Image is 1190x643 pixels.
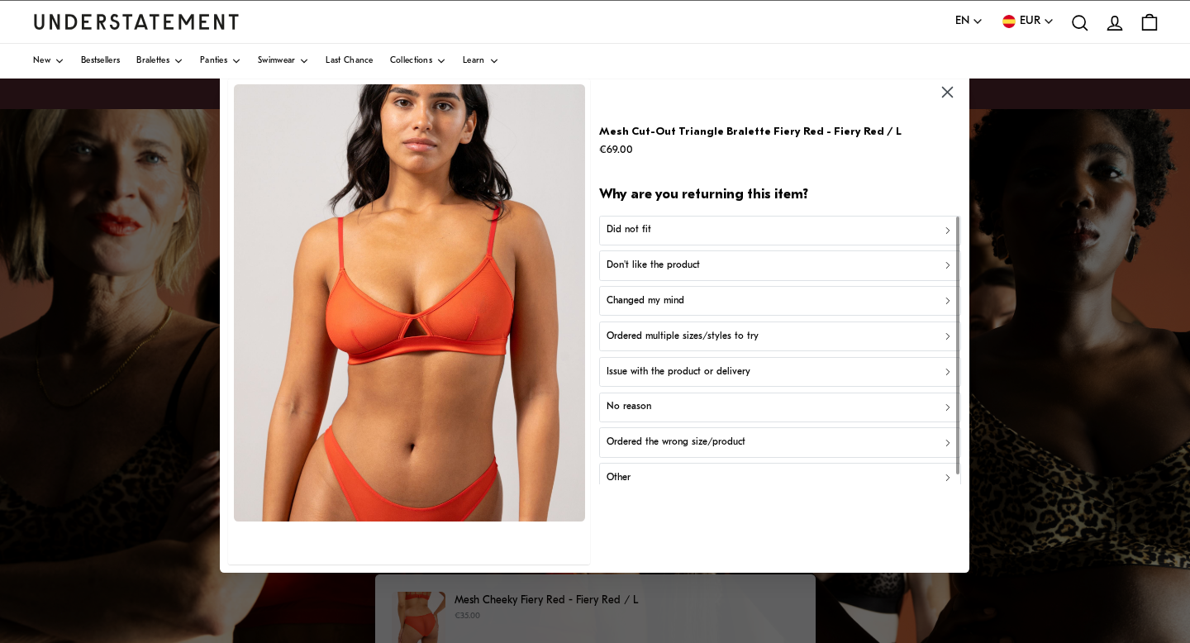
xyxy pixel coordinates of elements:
[463,57,485,65] span: Learn
[607,329,759,345] p: Ordered multiple sizes/styles to try
[136,44,183,79] a: Bralettes
[607,364,750,379] p: Issue with the product or delivery
[599,186,961,205] h2: Why are you returning this item?
[599,392,961,422] button: No reason
[955,12,969,31] span: EN
[599,427,961,457] button: Ordered the wrong size/product
[607,222,651,238] p: Did not fit
[955,12,983,31] button: EN
[258,44,309,79] a: Swimwear
[599,357,961,387] button: Issue with the product or delivery
[599,321,961,351] button: Ordered multiple sizes/styles to try
[258,57,295,65] span: Swimwear
[607,435,745,450] p: Ordered the wrong size/product
[607,293,684,309] p: Changed my mind
[81,44,120,79] a: Bestsellers
[607,258,700,274] p: Don't like the product
[599,286,961,316] button: Changed my mind
[599,463,961,493] button: Other
[599,250,961,280] button: Don't like the product
[607,399,651,415] p: No reason
[607,470,631,486] p: Other
[463,44,499,79] a: Learn
[234,84,585,522] img: FIRE-BRA-016-M-fiery-red_2_97df9170-b1a3-444f-8071-1d0ba5191e85.jpg
[599,141,902,159] p: €69.00
[33,57,50,65] span: New
[599,122,902,140] p: Mesh Cut-Out Triangle Bralette Fiery Red - Fiery Red / L
[326,44,373,79] a: Last Chance
[390,44,446,79] a: Collections
[390,57,432,65] span: Collections
[33,44,64,79] a: New
[599,215,961,245] button: Did not fit
[200,44,241,79] a: Panties
[33,14,240,29] a: Understatement Homepage
[1000,12,1054,31] button: EUR
[81,57,120,65] span: Bestsellers
[200,57,227,65] span: Panties
[326,57,373,65] span: Last Chance
[1020,12,1040,31] span: EUR
[136,57,169,65] span: Bralettes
